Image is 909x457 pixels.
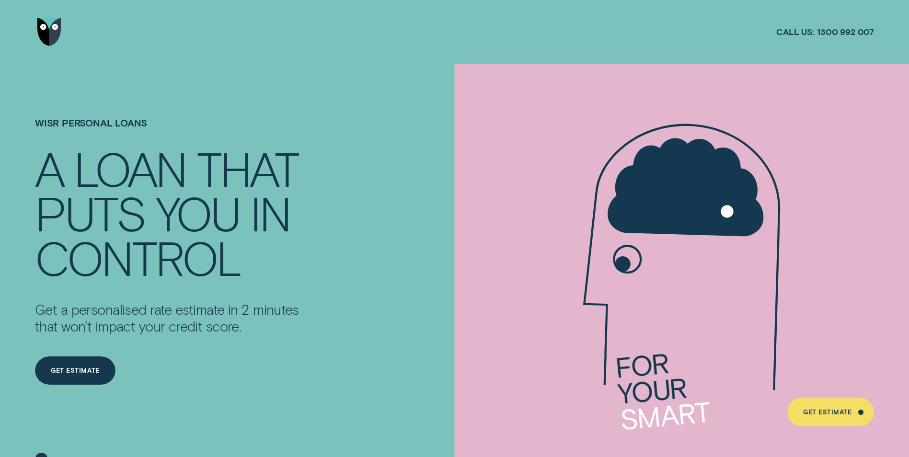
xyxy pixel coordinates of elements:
[156,191,240,235] div: YOU
[776,26,874,37] a: Call us:1300 992 007
[74,146,186,191] div: LOAN
[35,191,145,235] div: PUTS
[35,146,311,279] h4: A LOAN THAT PUTS YOU IN CONTROL
[787,398,874,426] a: Get Estimate
[35,117,311,147] h1: Wisr Personal Loans
[197,146,298,191] div: THAT
[250,191,290,235] div: IN
[37,18,61,46] img: Wisr
[35,301,311,335] p: Get a personalised rate estimate in 2 minutes that won't impact your credit score.
[35,146,63,191] div: A
[35,235,241,280] div: CONTROL
[776,26,815,37] span: Call us:
[35,356,115,385] a: Get Estimate
[817,26,874,37] span: 1300 992 007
